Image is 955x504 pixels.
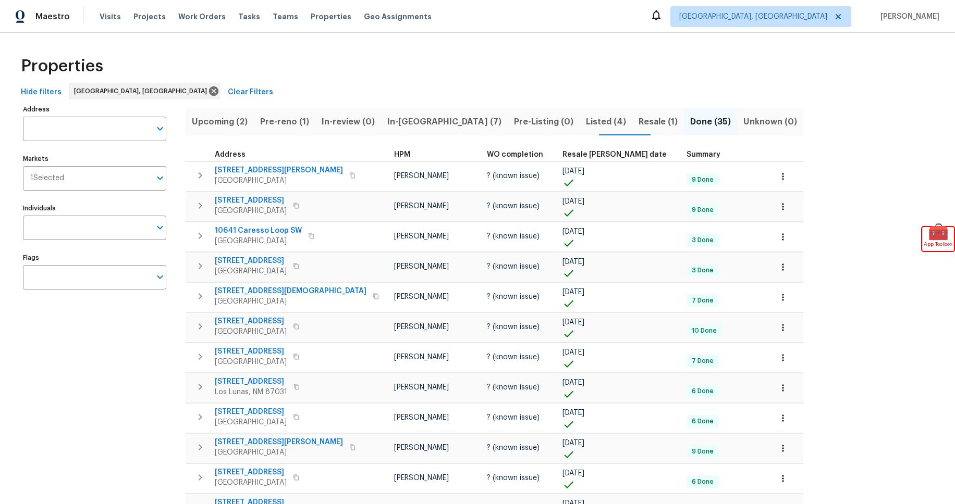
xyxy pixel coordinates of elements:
[688,175,718,184] span: 9 Done
[23,205,166,211] label: Individuals
[514,115,573,129] span: Pre-Listing (0)
[153,121,167,136] button: Open
[688,387,718,396] span: 6 Done
[562,258,584,266] span: [DATE]
[228,86,273,99] span: Clear Filters
[688,417,718,426] span: 6 Done
[679,11,827,22] span: [GEOGRAPHIC_DATA], [GEOGRAPHIC_DATA]
[394,263,449,270] span: [PERSON_NAME]
[562,168,584,175] span: [DATE]
[23,255,166,261] label: Flags
[562,319,584,326] span: [DATE]
[394,354,449,361] span: [PERSON_NAME]
[215,206,287,216] span: [GEOGRAPHIC_DATA]
[487,151,543,158] span: WO completion
[215,437,343,447] span: [STREET_ADDRESS][PERSON_NAME]
[562,409,584,417] span: [DATE]
[153,270,167,284] button: Open
[35,11,70,22] span: Maestro
[487,172,540,180] span: ? (known issue)
[215,357,287,367] span: [GEOGRAPHIC_DATA]
[238,13,260,20] span: Tasks
[394,172,449,180] span: [PERSON_NAME]
[562,198,584,205] span: [DATE]
[21,86,62,99] span: Hide filters
[487,203,540,210] span: ? (known issue)
[260,115,309,129] span: Pre-reno (1)
[215,175,343,186] span: [GEOGRAPHIC_DATA]
[387,115,501,129] span: In-[GEOGRAPHIC_DATA] (7)
[215,407,287,417] span: [STREET_ADDRESS]
[562,379,584,386] span: [DATE]
[153,220,167,235] button: Open
[487,323,540,331] span: ? (known issue)
[215,387,287,397] span: Los Lunas, NM 87031
[17,83,66,102] button: Hide filters
[688,447,718,456] span: 9 Done
[215,447,343,458] span: [GEOGRAPHIC_DATA]
[562,228,584,235] span: [DATE]
[215,296,366,307] span: [GEOGRAPHIC_DATA]
[215,316,287,326] span: [STREET_ADDRESS]
[215,195,287,206] span: [STREET_ADDRESS]
[215,151,246,158] span: Address
[487,263,540,270] span: ? (known issue)
[215,477,287,488] span: [GEOGRAPHIC_DATA]
[273,11,298,22] span: Teams
[688,266,718,275] span: 3 Done
[487,293,540,300] span: ? (known issue)
[487,384,540,391] span: ? (known issue)
[21,61,103,71] span: Properties
[562,470,584,477] span: [DATE]
[215,256,287,266] span: [STREET_ADDRESS]
[394,151,410,158] span: HPM
[69,83,221,99] div: [GEOGRAPHIC_DATA], [GEOGRAPHIC_DATA]
[688,477,718,486] span: 6 Done
[394,323,449,331] span: [PERSON_NAME]
[487,233,540,240] span: ? (known issue)
[74,86,211,96] span: [GEOGRAPHIC_DATA], [GEOGRAPHIC_DATA]
[322,115,375,129] span: In-review (0)
[215,236,302,246] span: [GEOGRAPHIC_DATA]
[394,203,449,210] span: [PERSON_NAME]
[690,115,731,129] span: Done (35)
[394,233,449,240] span: [PERSON_NAME]
[394,384,449,391] span: [PERSON_NAME]
[178,11,226,22] span: Work Orders
[687,151,720,158] span: Summary
[688,296,718,305] span: 7 Done
[487,414,540,421] span: ? (known issue)
[487,444,540,451] span: ? (known issue)
[487,474,540,482] span: ? (known issue)
[364,11,432,22] span: Geo Assignments
[215,165,343,175] span: [STREET_ADDRESS][PERSON_NAME]
[100,11,121,22] span: Visits
[922,227,954,237] span: 🧰
[153,171,167,185] button: Open
[215,286,366,296] span: [STREET_ADDRESS][DEMOGRAPHIC_DATA]
[394,414,449,421] span: [PERSON_NAME]
[562,151,667,158] span: Resale [PERSON_NAME] date
[23,156,166,162] label: Markets
[924,239,952,249] span: App Toolbox
[30,174,64,183] span: 1 Selected
[394,444,449,451] span: [PERSON_NAME]
[224,83,277,102] button: Clear Filters
[133,11,166,22] span: Projects
[922,227,954,251] div: 🧰App Toolbox
[743,115,797,129] span: Unknown (0)
[688,326,721,335] span: 10 Done
[311,11,351,22] span: Properties
[688,357,718,366] span: 7 Done
[215,326,287,337] span: [GEOGRAPHIC_DATA]
[688,206,718,215] span: 9 Done
[639,115,678,129] span: Resale (1)
[215,376,287,387] span: [STREET_ADDRESS]
[688,236,718,245] span: 3 Done
[562,288,584,296] span: [DATE]
[192,115,248,129] span: Upcoming (2)
[586,115,626,129] span: Listed (4)
[562,439,584,447] span: [DATE]
[394,293,449,300] span: [PERSON_NAME]
[215,467,287,477] span: [STREET_ADDRESS]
